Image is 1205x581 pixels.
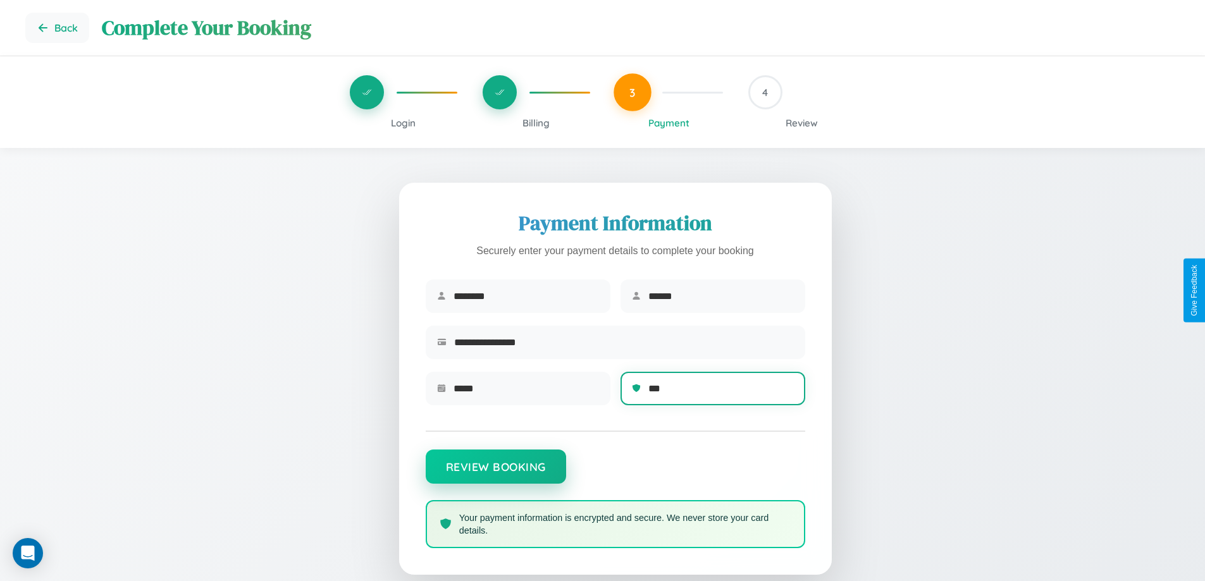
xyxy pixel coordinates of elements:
span: Billing [522,117,550,129]
span: Review [786,117,818,129]
button: Review Booking [426,450,566,484]
p: Securely enter your payment details to complete your booking [426,242,805,260]
h2: Payment Information [426,209,805,237]
button: Go back [25,13,89,43]
div: Give Feedback [1190,265,1199,316]
p: Your payment information is encrypted and secure. We never store your card details. [459,511,791,537]
span: 3 [629,85,636,99]
span: Login [391,117,416,129]
div: Open Intercom Messenger [13,538,43,568]
h1: Complete Your Booking [102,14,1180,42]
span: Payment [648,117,689,129]
span: 4 [762,86,768,99]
